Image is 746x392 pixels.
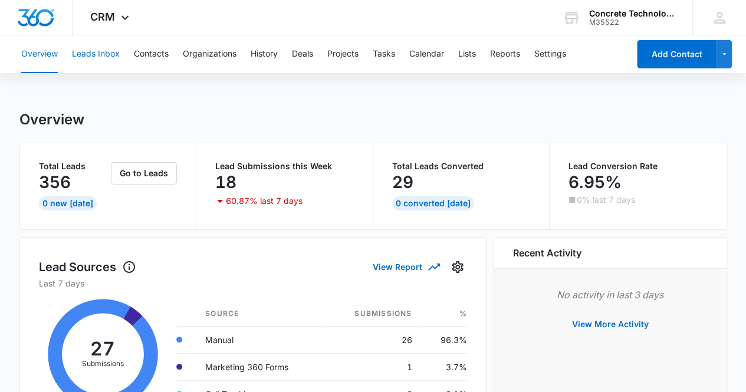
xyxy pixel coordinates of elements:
[196,301,325,327] th: Source
[215,162,354,170] p: Lead Submissions this Week
[637,40,717,68] button: Add Contact
[534,35,566,73] button: Settings
[39,196,97,210] div: 0 New [DATE]
[325,353,421,380] td: 1
[392,173,413,192] p: 29
[251,35,278,73] button: History
[421,326,466,353] td: 96.3%
[513,288,708,302] p: No activity in last 3 days
[373,256,439,277] button: View Report
[490,35,520,73] button: Reports
[325,301,421,327] th: Submissions
[39,162,109,170] p: Total Leads
[392,162,531,170] p: Total Leads Converted
[577,196,635,204] p: 0% last 7 days
[327,35,359,73] button: Projects
[568,173,622,192] p: 6.95%
[458,35,476,73] button: Lists
[589,9,675,18] div: account name
[292,35,313,73] button: Deals
[448,258,467,276] button: Settings
[226,197,303,205] p: 60.87% last 7 days
[134,35,169,73] button: Contacts
[373,35,395,73] button: Tasks
[39,173,71,192] p: 356
[21,35,58,73] button: Overview
[421,301,466,327] th: %
[325,326,421,353] td: 26
[111,168,177,178] a: Go to Leads
[215,173,236,192] p: 18
[196,353,325,380] td: Marketing 360 Forms
[513,246,581,260] h6: Recent Activity
[589,18,675,27] div: account id
[90,11,115,23] span: CRM
[72,35,120,73] button: Leads Inbox
[111,162,177,185] button: Go to Leads
[39,277,467,289] p: Last 7 days
[19,111,84,129] h1: Overview
[196,326,325,353] td: Manual
[409,35,444,73] button: Calendar
[183,35,236,73] button: Organizations
[421,353,466,380] td: 3.7%
[560,310,660,338] button: View More Activity
[392,196,474,210] div: 0 Converted [DATE]
[39,258,136,276] h1: Lead Sources
[568,162,708,170] p: Lead Conversion Rate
